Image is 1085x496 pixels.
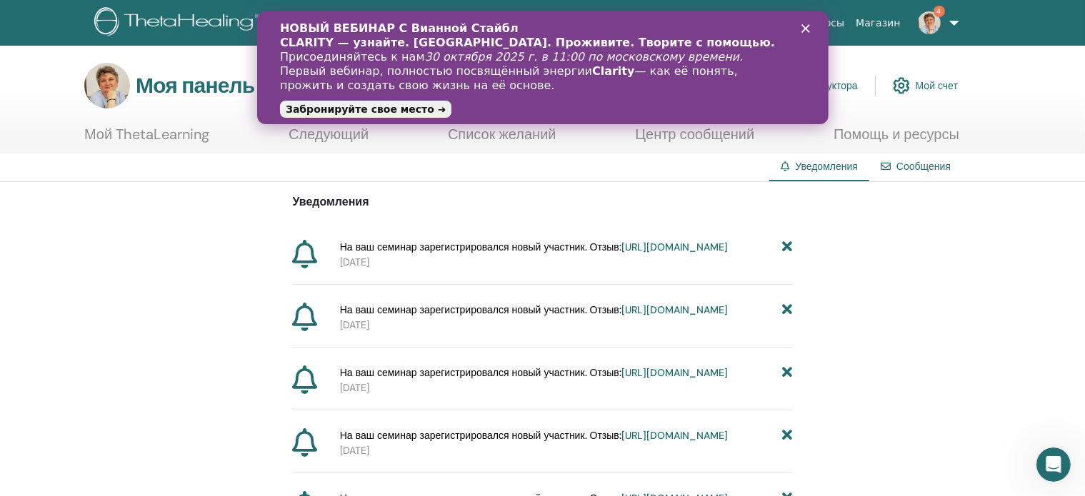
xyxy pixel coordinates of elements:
[84,125,209,143] font: Мой ThetaLearning
[893,74,910,98] img: cog.svg
[23,89,194,106] a: Забронируйте свое место ➜
[850,10,906,36] a: Магазин
[289,126,369,153] a: Следующий
[289,125,369,143] font: Следующий
[856,17,900,29] font: Магазин
[501,10,611,36] a: Курсы и семинары
[340,366,621,379] font: На ваш семинар зарегистрировался новый участник. Отзыв:
[635,126,754,153] a: Центр сообщений
[834,125,959,143] font: Помощь и ресурсы
[916,80,958,93] font: Мой счет
[621,366,728,379] a: [URL][DOMAIN_NAME]
[544,13,559,21] div: Закрыть
[448,126,556,153] a: Список желаний
[621,303,728,316] a: [URL][DOMAIN_NAME]
[136,71,402,99] font: Моя панель инструментов
[293,194,369,209] font: Уведомления
[621,429,728,442] a: [URL][DOMAIN_NAME]
[611,10,701,36] a: Сертификация
[448,125,556,143] font: Список желаний
[84,126,209,153] a: Мой ThetaLearning
[29,92,189,103] font: Забронируйте свое место ➜
[795,160,858,173] font: Уведомления
[937,6,941,16] font: 4
[84,63,130,108] img: default.jpg
[340,255,369,268] font: [DATE]
[340,318,369,331] font: [DATE]
[893,70,958,101] a: Мой счет
[340,241,621,253] font: На ваш семинар зарегистрировался новый участник. Отзыв:
[621,241,728,253] a: [URL][DOMAIN_NAME]
[340,381,369,394] font: [DATE]
[674,70,858,101] a: Панель инструментов инструктора
[696,80,858,93] font: Панель инструментов инструктора
[340,429,621,442] font: На ваш семинар зарегистрировался новый участник. Отзыв:
[796,10,851,36] a: Ресурсы
[701,10,796,36] a: Истории успеха
[340,444,369,457] font: [DATE]
[635,125,754,143] font: Центр сообщений
[94,7,265,39] img: logo.png
[834,126,959,153] a: Помощь и ресурсы
[481,10,501,36] a: О
[1036,447,1071,482] iframe: Интерком-чат в режиме реального времени
[340,303,621,316] font: На ваш семинар зарегистрировался новый участник. Отзыв:
[896,160,951,173] a: Сообщения
[257,11,829,124] iframe: Баннер чата в интеркоме
[335,53,377,66] font: Clarity
[23,53,481,81] font: — как её понять, прожить и создать свою жизнь на её основе.
[918,11,941,34] img: default.jpg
